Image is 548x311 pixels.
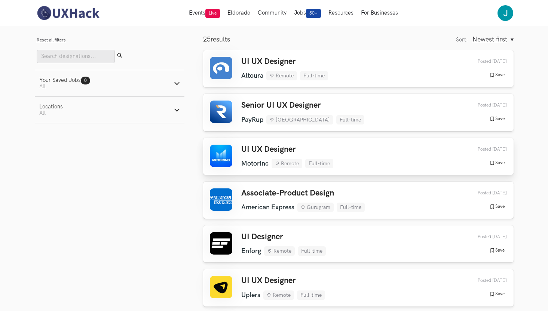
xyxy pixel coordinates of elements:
[297,203,334,212] li: Gurugram
[241,116,263,124] li: PayRup
[266,115,333,124] li: [GEOGRAPHIC_DATA]
[241,247,261,255] li: Enforg
[263,290,294,300] li: Remote
[472,36,514,43] button: Newest first, Sort:
[35,5,101,21] img: UXHack-logo.png
[264,246,295,256] li: Remote
[336,115,364,124] li: Full-time
[241,160,269,167] li: MotorInc
[297,290,325,300] li: Full-time
[272,159,302,168] li: Remote
[487,203,507,210] button: Save
[460,190,507,196] div: 27th Sep
[37,50,115,63] input: Search
[456,37,468,43] label: Sort:
[306,9,321,18] span: 50+
[203,269,514,306] a: UI UX Designer Uplers Remote Full-time Posted [DATE] Save
[487,160,507,166] button: Save
[241,276,325,286] h3: UI UX Designer
[487,72,507,78] button: Save
[203,225,514,262] a: UI Designer Enforg Remote Full-time Posted [DATE] Save
[305,159,333,168] li: Full-time
[460,278,507,283] div: 26th Sep
[337,203,365,212] li: Full-time
[203,36,211,43] span: 25
[241,57,328,67] h3: UI UX Designer
[39,110,46,116] span: All
[487,116,507,122] button: Save
[241,232,326,242] h3: UI Designer
[84,78,87,83] span: 0
[266,71,297,80] li: Remote
[39,104,63,110] div: Locations
[498,5,513,21] img: Your profile pic
[241,291,260,299] li: Uplers
[205,9,220,18] span: Live
[203,138,514,175] a: UI UX Designer MotorInc Remote Full-time Posted [DATE] Save
[460,234,507,240] div: 27th Sep
[203,50,514,87] a: UI UX Designer Altoura Remote Full-time Posted [DATE] Save
[203,182,514,219] a: Associate-Product Design American Express Gurugram Full-time Posted [DATE] Save
[35,97,184,123] button: LocationsAll
[487,247,507,254] button: Save
[300,71,328,80] li: Full-time
[39,77,90,83] div: Your Saved Jobs
[241,203,294,211] li: American Express
[460,147,507,152] div: 27th Sep
[460,102,507,108] div: 27th Sep
[460,59,507,64] div: 29th Sep
[298,246,326,256] li: Full-time
[39,83,46,90] span: All
[35,70,184,96] button: Your Saved Jobs0 All
[241,145,333,154] h3: UI UX Designer
[37,37,66,43] button: Reset all filters
[203,36,230,43] p: results
[487,291,507,298] button: Save
[203,94,514,131] a: Senior UI UX Designer PayRup [GEOGRAPHIC_DATA] Full-time Posted [DATE] Save
[241,101,364,110] h3: Senior UI UX Designer
[472,36,507,43] span: Newest first
[241,72,263,80] li: Altoura
[241,188,365,198] h3: Associate-Product Design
